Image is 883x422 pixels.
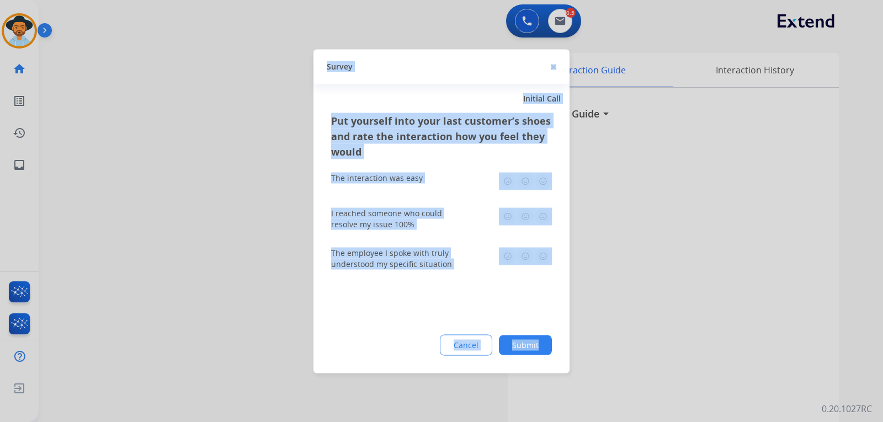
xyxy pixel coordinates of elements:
h3: Put yourself into your last customer’s shoes and rate the interaction how you feel they would [331,113,552,159]
span: Survey [327,61,353,72]
div: The interaction was easy [331,172,423,183]
img: close-button [551,65,556,70]
span: Initial Call [523,93,561,104]
p: 0.20.1027RC [822,402,872,415]
button: Submit [499,335,552,355]
div: The employee I spoke with truly understood my specific situation [331,247,464,269]
div: I reached someone who could resolve my issue 100% [331,207,464,229]
button: Cancel [440,334,492,355]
